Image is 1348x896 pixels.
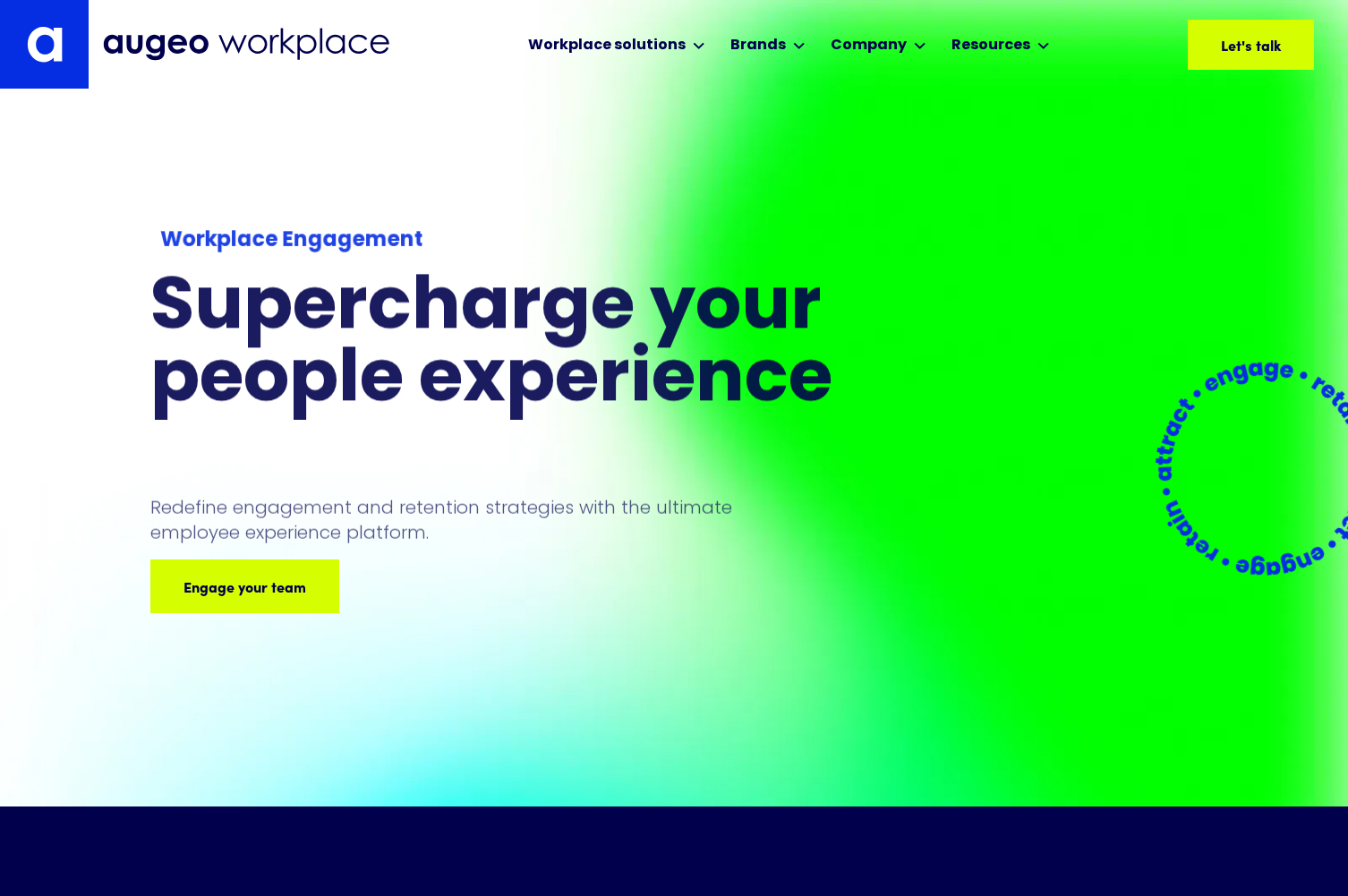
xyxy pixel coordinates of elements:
div: Brands [730,35,786,56]
div: Resources [951,35,1030,56]
h1: Supercharge your people experience [150,274,924,419]
div: Company [831,35,907,56]
img: Augeo's "a" monogram decorative logo in white. [27,26,63,63]
div: Workplace solutions [528,35,686,56]
p: Redefine engagement and retention strategies with the ultimate employee experience platform. [150,495,766,545]
a: Engage your team [150,559,339,613]
img: Augeo Workplace business unit full logo in mignight blue. [103,28,389,61]
div: Workplace Engagement [160,226,914,257]
a: Let's talk [1188,20,1314,70]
